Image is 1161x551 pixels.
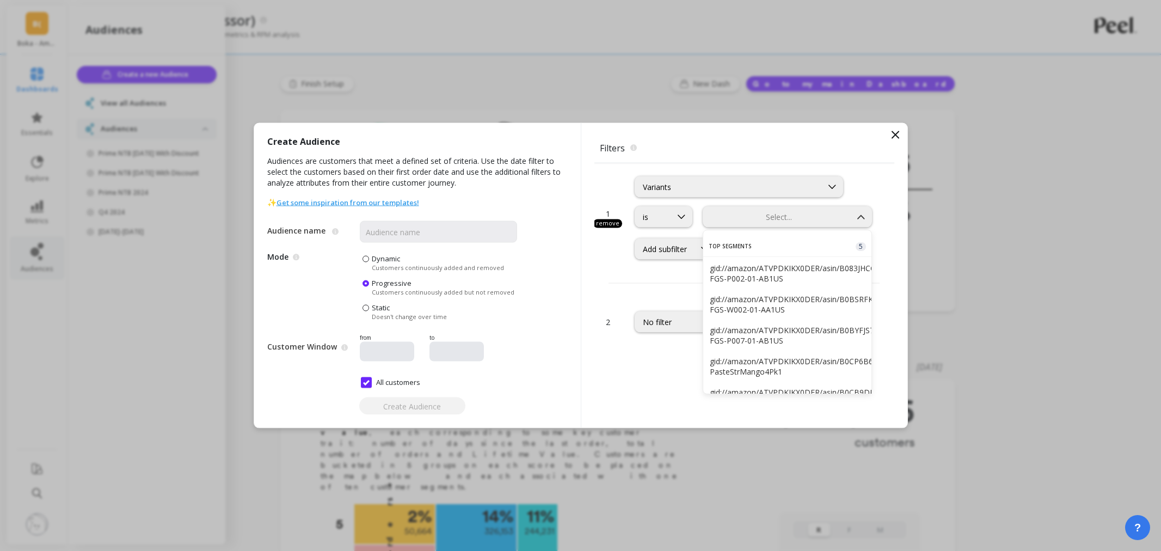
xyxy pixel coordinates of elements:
span: 5 [856,242,866,251]
span: 1 [606,208,610,219]
button: ? [1125,515,1150,540]
span: Static [372,303,390,313]
span: Dynamic [372,254,400,264]
div: gid://amazon/ATVPDKIKX0DER/asin/B0BSRFKKZJ/sku/BOK-FGS-W002-01-AA1US [710,294,865,315]
div: No filter [643,317,814,327]
p: to [429,334,492,342]
input: Audience name [360,221,517,243]
div: gid://amazon/ATVPDKIKX0DER/asin/B083JHCCV2/sku/BOK-FGS-P002-01-AB1US [710,263,865,284]
span: Audiences are customers that meet a defined set of criteria. Use the date filter to select the cu... [267,156,568,197]
div: Variants [643,182,814,192]
label: Customer Window [267,341,337,352]
a: Get some inspiration from our templates! [277,198,419,207]
span: All customers [361,377,420,388]
div: remove [593,219,622,228]
div: Add subfilter [643,244,687,254]
span: Mode [267,254,360,321]
label: Audience name [267,225,328,236]
span: Progressive [372,278,411,288]
span: ✨ [267,197,419,208]
span: Filters [594,136,894,160]
span: Customers continuously added but not removed [372,288,514,296]
div: is [643,212,664,222]
div: gid://amazon/ATVPDKIKX0DER/asin/B0CB9DFPN4/sku/BOK-WhtngPastePk3 [710,387,865,408]
span: ? [1134,520,1141,535]
p: from [360,334,425,342]
span: 2 [606,316,610,328]
span: Doesn't change over time [372,313,447,321]
span: Create Audience [267,136,340,156]
div: gid://amazon/ATVPDKIKX0DER/asin/B0BYFJS7DV/sku/BOK-FGS-P007-01-AB1US [710,325,865,346]
div: gid://amazon/ATVPDKIKX0DER/asin/B0CP6B6P56/sku/BOK-PasteStrMango4Pk1 [710,356,865,377]
span: Top Segments [709,242,752,250]
span: Customers continuously added and removed [372,264,504,272]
